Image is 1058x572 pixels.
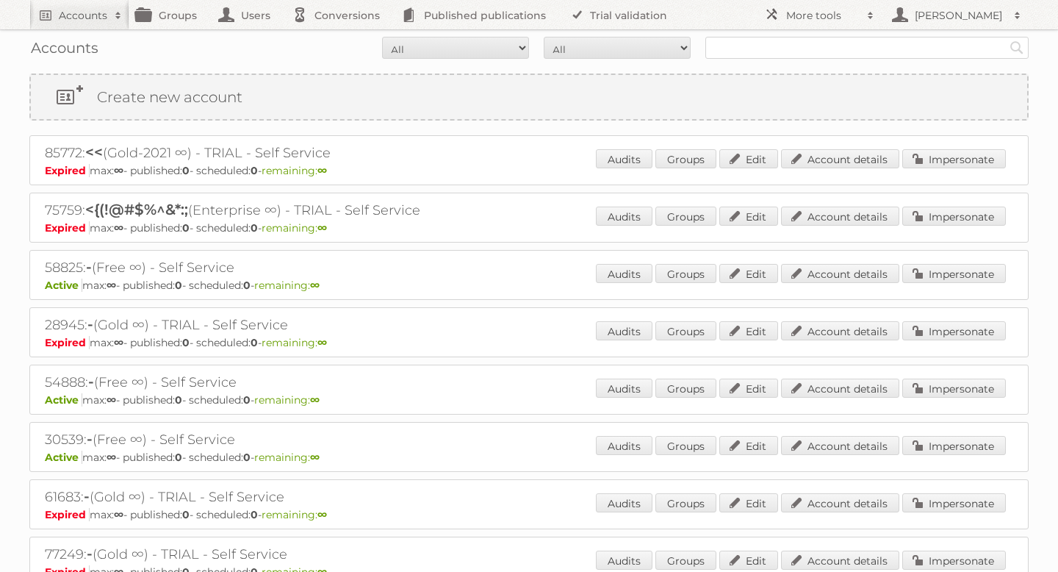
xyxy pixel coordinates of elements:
strong: 0 [251,508,258,521]
strong: ∞ [114,508,123,521]
a: Account details [781,436,899,455]
h2: 61683: (Gold ∞) - TRIAL - Self Service [45,487,559,507]
strong: 0 [182,221,190,235]
a: Audits [596,207,652,226]
a: Impersonate [902,551,1006,570]
a: Edit [719,149,778,168]
strong: 0 [175,451,182,464]
a: Account details [781,321,899,340]
strong: ∞ [114,221,123,235]
strong: 0 [243,451,251,464]
strong: ∞ [310,393,320,407]
a: Impersonate [902,321,1006,340]
h2: 85772: (Gold-2021 ∞) - TRIAL - Self Service [45,143,559,162]
span: Active [45,393,82,407]
h2: [PERSON_NAME] [911,8,1007,23]
h2: Accounts [59,8,107,23]
p: max: - published: - scheduled: - [45,451,1013,464]
a: Groups [655,264,716,283]
h2: 58825: (Free ∞) - Self Service [45,258,559,277]
span: remaining: [254,451,320,464]
p: max: - published: - scheduled: - [45,279,1013,292]
a: Audits [596,551,652,570]
a: Groups [655,436,716,455]
strong: 0 [251,164,258,177]
span: - [84,487,90,505]
strong: 0 [182,508,190,521]
a: Impersonate [902,149,1006,168]
a: Edit [719,207,778,226]
a: Groups [655,149,716,168]
strong: ∞ [107,279,116,292]
p: max: - published: - scheduled: - [45,336,1013,349]
a: Impersonate [902,379,1006,398]
span: - [88,373,94,390]
a: Impersonate [902,207,1006,226]
span: Expired [45,336,90,349]
span: remaining: [254,279,320,292]
span: Active [45,279,82,292]
span: Expired [45,508,90,521]
a: Audits [596,493,652,512]
h2: 30539: (Free ∞) - Self Service [45,430,559,449]
h2: 28945: (Gold ∞) - TRIAL - Self Service [45,315,559,335]
strong: 0 [243,279,251,292]
h2: More tools [786,8,860,23]
strong: ∞ [114,164,123,177]
a: Edit [719,493,778,512]
strong: ∞ [317,164,327,177]
strong: 0 [251,336,258,349]
a: Audits [596,379,652,398]
a: Account details [781,264,899,283]
strong: 0 [251,221,258,235]
a: Account details [781,493,899,512]
h2: 54888: (Free ∞) - Self Service [45,373,559,392]
a: Account details [781,379,899,398]
p: max: - published: - scheduled: - [45,164,1013,177]
span: Expired [45,164,90,177]
a: Impersonate [902,493,1006,512]
h2: 77249: (Gold ∞) - TRIAL - Self Service [45,545,559,564]
span: remaining: [262,336,327,349]
span: Expired [45,221,90,235]
a: Groups [655,379,716,398]
a: Impersonate [902,436,1006,455]
span: remaining: [262,221,327,235]
p: max: - published: - scheduled: - [45,221,1013,235]
a: Groups [655,207,716,226]
a: Create new account [31,75,1027,119]
a: Account details [781,207,899,226]
strong: ∞ [107,451,116,464]
a: Groups [655,321,716,340]
strong: ∞ [317,336,327,349]
strong: 0 [175,393,182,407]
span: - [87,545,93,562]
a: Groups [655,551,716,570]
a: Edit [719,551,778,570]
a: Edit [719,436,778,455]
input: Search [1006,37,1028,59]
strong: 0 [175,279,182,292]
a: Audits [596,264,652,283]
a: Audits [596,436,652,455]
a: Impersonate [902,264,1006,283]
a: Audits [596,149,652,168]
a: Groups [655,493,716,512]
p: max: - published: - scheduled: - [45,393,1013,407]
h2: 75759: (Enterprise ∞) - TRIAL - Self Service [45,201,559,220]
strong: ∞ [310,279,320,292]
strong: 0 [182,164,190,177]
a: Audits [596,321,652,340]
span: - [87,315,93,333]
span: <{(!@#$%^&*:; [85,201,188,218]
strong: ∞ [317,221,327,235]
strong: ∞ [310,451,320,464]
p: max: - published: - scheduled: - [45,508,1013,521]
a: Account details [781,551,899,570]
span: remaining: [262,164,327,177]
span: Active [45,451,82,464]
a: Edit [719,379,778,398]
span: remaining: [254,393,320,407]
span: << [85,143,103,161]
span: - [87,430,93,448]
